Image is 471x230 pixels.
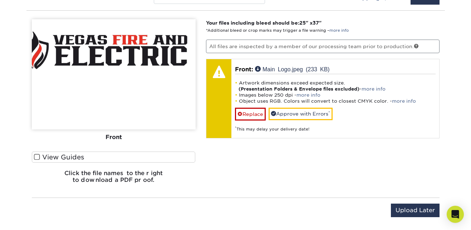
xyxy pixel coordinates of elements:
[235,98,436,104] li: Object uses RGB. Colors will convert to closest CMYK color. -
[391,204,440,217] input: Upload Later
[235,121,436,132] div: This may delay your delivery date!
[206,20,322,26] strong: Your files including bleed should be: " x "
[299,20,306,26] span: 25
[32,129,196,145] div: Front
[296,92,320,98] a: more info
[206,40,440,53] p: All files are inspected by a member of our processing team prior to production.
[313,20,319,26] span: 37
[32,170,196,189] h6: Click the file names to the right to download a PDF proof.
[235,92,436,98] li: Images below 250 dpi -
[206,28,349,33] small: *Additional bleed or crop marks may trigger a file warning –
[235,80,436,92] li: Artwork dimensions exceed expected size. -
[329,28,349,33] a: more info
[2,208,61,228] iframe: Google Customer Reviews
[32,152,196,163] label: View Guides
[392,98,416,104] a: more info
[447,206,464,223] div: Open Intercom Messenger
[239,86,359,92] strong: (Presentation Folders & Envelope files excluded)
[362,86,386,92] a: more info
[235,108,266,120] a: Replace
[255,66,330,72] a: Main Logo.jpeg (233 KB)
[235,66,253,73] span: Front:
[269,108,333,120] a: Approve with Errors*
